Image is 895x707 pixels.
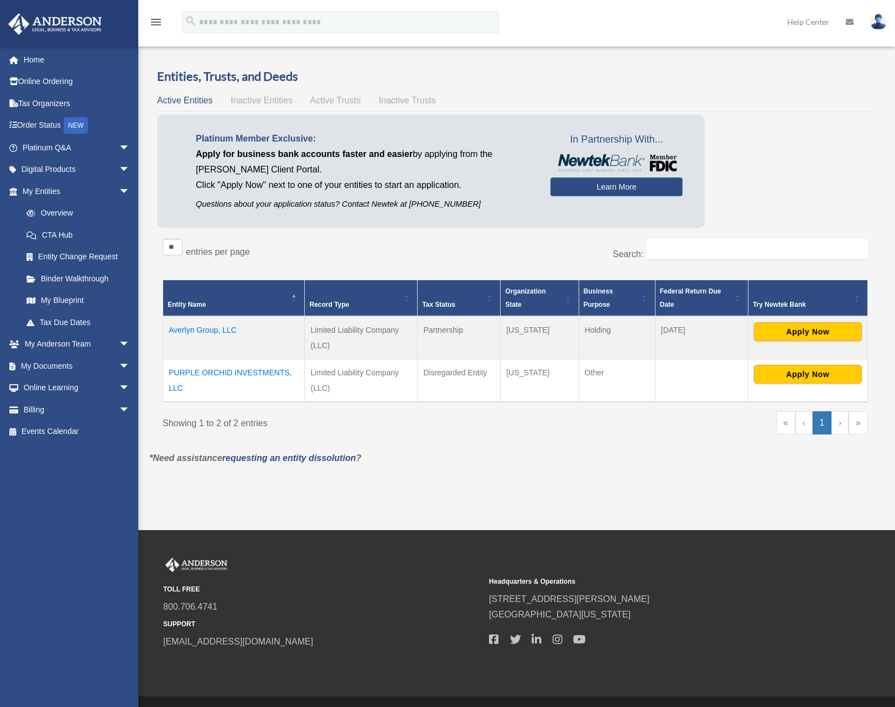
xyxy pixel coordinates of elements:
button: Apply Now [754,365,862,384]
a: Learn More [550,177,683,196]
span: Tax Status [422,301,455,308]
label: Search: [613,249,643,259]
h3: Entities, Trusts, and Deeds [157,68,873,85]
th: Record Type: Activate to sort [305,280,418,316]
div: Showing 1 to 2 of 2 entries [163,411,507,431]
a: Online Ordering [8,71,147,93]
a: [STREET_ADDRESS][PERSON_NAME] [489,594,649,604]
a: Next [831,411,849,434]
div: Try Newtek Bank [753,298,851,311]
div: NEW [64,117,88,134]
span: Organization State [505,287,545,308]
a: menu [149,19,163,29]
img: Anderson Advisors Platinum Portal [163,558,230,572]
a: Entity Change Request [15,246,141,268]
p: Questions about your application status? Contact Newtek at [PHONE_NUMBER] [196,197,534,211]
a: requesting an entity dissolution [222,453,356,463]
span: Active Trusts [310,96,361,105]
span: Record Type [309,301,349,308]
button: Apply Now [754,322,862,341]
a: Last [849,411,868,434]
a: My Blueprint [15,290,141,312]
p: Click "Apply Now" next to one of your entities to start an application. [196,177,534,193]
em: *Need assistance ? [149,453,361,463]
img: Anderson Advisors Platinum Portal [5,13,105,35]
a: Previous [795,411,813,434]
td: Holding [579,316,655,359]
span: Entity Name [168,301,206,308]
a: Overview [15,202,136,224]
span: In Partnership With... [550,131,683,149]
td: Limited Liability Company (LLC) [305,316,418,359]
a: My Documentsarrow_drop_down [8,355,147,377]
p: by applying from the [PERSON_NAME] Client Portal. [196,146,534,177]
a: Tax Organizers [8,92,147,114]
td: Partnership [418,316,501,359]
i: search [185,15,197,27]
td: PURPLE ORCHID INVESTMENTS, LLC [163,359,305,402]
span: arrow_drop_down [119,377,141,400]
td: [US_STATE] [501,316,579,359]
a: CTA Hub [15,224,141,246]
i: menu [149,15,163,29]
a: Digital Productsarrow_drop_down [8,159,147,181]
a: Tax Due Dates [15,311,141,333]
td: Other [579,359,655,402]
span: arrow_drop_down [119,180,141,203]
a: Order StatusNEW [8,114,147,137]
small: TOLL FREE [163,584,481,595]
a: 800.706.4741 [163,602,217,611]
th: Federal Return Due Date: Activate to sort [655,280,748,316]
span: Inactive Trusts [379,96,436,105]
span: arrow_drop_down [119,137,141,159]
a: Home [8,49,147,71]
a: [GEOGRAPHIC_DATA][US_STATE] [489,610,631,619]
span: arrow_drop_down [119,159,141,181]
span: arrow_drop_down [119,355,141,378]
a: Platinum Q&Aarrow_drop_down [8,137,147,159]
a: [EMAIL_ADDRESS][DOMAIN_NAME] [163,637,313,646]
span: Federal Return Due Date [660,287,721,308]
span: arrow_drop_down [119,333,141,356]
a: 1 [813,411,832,434]
th: Tax Status: Activate to sort [418,280,501,316]
p: Platinum Member Exclusive: [196,131,534,146]
a: Online Learningarrow_drop_down [8,377,147,399]
td: [US_STATE] [501,359,579,402]
img: User Pic [870,14,887,30]
td: Limited Liability Company (LLC) [305,359,418,402]
label: entries per page [186,247,250,256]
small: SUPPORT [163,619,481,630]
a: My Entitiesarrow_drop_down [8,180,141,202]
span: arrow_drop_down [119,399,141,421]
th: Business Purpose: Activate to sort [579,280,655,316]
span: Apply for business bank accounts faster and easier [196,149,413,159]
a: Billingarrow_drop_down [8,399,147,421]
img: NewtekBankLogoSM.png [556,154,677,172]
small: Headquarters & Operations [489,576,807,588]
span: Inactive Entities [231,96,293,105]
th: Entity Name: Activate to invert sorting [163,280,305,316]
th: Organization State: Activate to sort [501,280,579,316]
a: First [776,411,795,434]
a: Events Calendar [8,421,147,443]
span: Business Purpose [584,287,613,308]
a: Binder Walkthrough [15,268,141,290]
span: Active Entities [157,96,212,105]
td: Disregarded Entity [418,359,501,402]
th: Try Newtek Bank : Activate to sort [748,280,867,316]
a: My Anderson Teamarrow_drop_down [8,333,147,355]
td: Averlyn Group, LLC [163,316,305,359]
td: [DATE] [655,316,748,359]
